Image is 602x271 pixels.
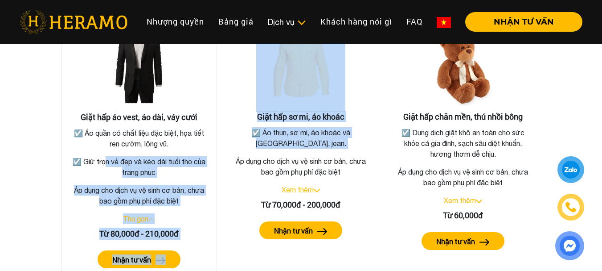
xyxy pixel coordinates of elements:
[313,12,399,31] a: Khách hàng nói gì
[69,185,209,206] p: Áp dụng cho dịch vụ vệ sinh cơ bản, chưa bao gồm phụ phí đặc biệt
[20,10,127,33] img: heramo-logo.png
[476,200,482,203] img: arrow_down.svg
[230,221,372,239] a: Nhận tư vấn arrow
[436,236,475,247] label: Nhận tư vấn
[230,112,372,122] h3: Giặt hấp sơ mi, áo khoác
[70,156,208,178] p: ☑️ Giữ trọn vẻ đẹp và kéo dài tuổi thọ của trang phục
[148,218,155,221] img: arrow_up.svg
[418,23,508,112] img: Giặt hấp chăn mền, thú nhồi bông
[392,112,534,122] h3: Giặt hấp chăn mền, thú nhồi bông
[259,221,342,239] button: Nhận tư vấn
[297,18,306,27] img: subToggleIcon
[232,127,370,149] p: ☑️ Áo thun, sơ mi, áo khoác và [GEOGRAPHIC_DATA], jean.
[211,12,261,31] a: Bảng giá
[282,186,314,194] a: Xem thêm
[98,250,180,268] button: Nhận tư vấn
[69,250,209,268] a: Nhận tư vấn arrow
[70,128,208,149] p: ☑️ Áo quần có chất liệu đặc biệt, họa tiết ren cườm, lông vũ.
[256,23,345,112] img: Giặt hấp sơ mi, áo khoác
[317,228,328,235] img: arrow
[458,18,582,26] a: NHẬN TƯ VẤN
[274,225,313,236] label: Nhận tư vấn
[268,16,306,28] div: Dịch vụ
[444,196,476,204] a: Xem thêm
[123,215,148,223] a: Thu gọn
[112,254,151,265] label: Nhận tư vấn
[230,156,372,177] p: Áp dụng cho dịch vụ vệ sinh cơ bản, chưa bao gồm phụ phí đặc biệt
[565,201,577,213] img: phone-icon
[392,209,534,221] div: Từ 60,000đ
[69,113,209,122] h3: Giặt hấp áo vest, áo dài, váy cưới
[94,23,184,113] img: Giặt hấp áo vest, áo dài, váy cưới
[437,17,451,28] img: vn-flag.png
[399,12,430,31] a: FAQ
[156,257,166,264] img: arrow
[230,199,372,211] div: Từ 70,000đ - 200,000đ
[69,228,209,240] div: Từ 80,000đ - 210,000đ
[422,232,504,250] button: Nhận tư vấn
[465,12,582,32] button: NHẬN TƯ VẤN
[392,232,534,250] a: Nhận tư vấn arrow
[392,167,534,188] p: Áp dụng cho dịch vụ vệ sinh cơ bản, chưa bao gồm phụ phí đặc biệt
[139,12,211,31] a: Nhượng quyền
[314,189,320,192] img: arrow_down.svg
[479,239,490,246] img: arrow
[558,195,583,219] a: phone-icon
[394,127,532,159] p: ☑️ Dung dịch giặt khô an toàn cho sức khỏe cả gia đình, sạch sâu diệt khuẩn, hương thơm dễ chịu.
